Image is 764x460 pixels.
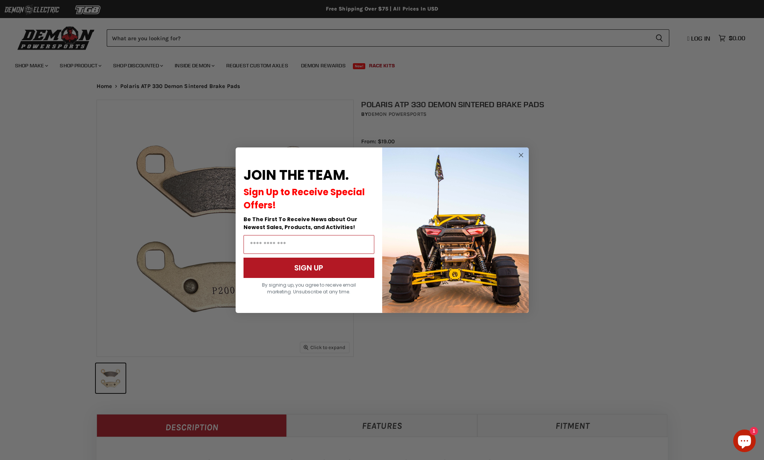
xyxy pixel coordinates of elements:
button: SIGN UP [244,258,374,278]
span: Be The First To Receive News about Our Newest Sales, Products, and Activities! [244,216,357,231]
input: Email Address [244,235,374,254]
img: a9095488-b6e7-41ba-879d-588abfab540b.jpeg [382,147,529,313]
span: Sign Up to Receive Special Offers! [244,186,365,211]
button: Close dialog [516,150,526,160]
inbox-online-store-chat: Shopify online store chat [731,430,758,454]
span: JOIN THE TEAM. [244,165,349,185]
span: By signing up, you agree to receive email marketing. Unsubscribe at any time. [262,282,356,295]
